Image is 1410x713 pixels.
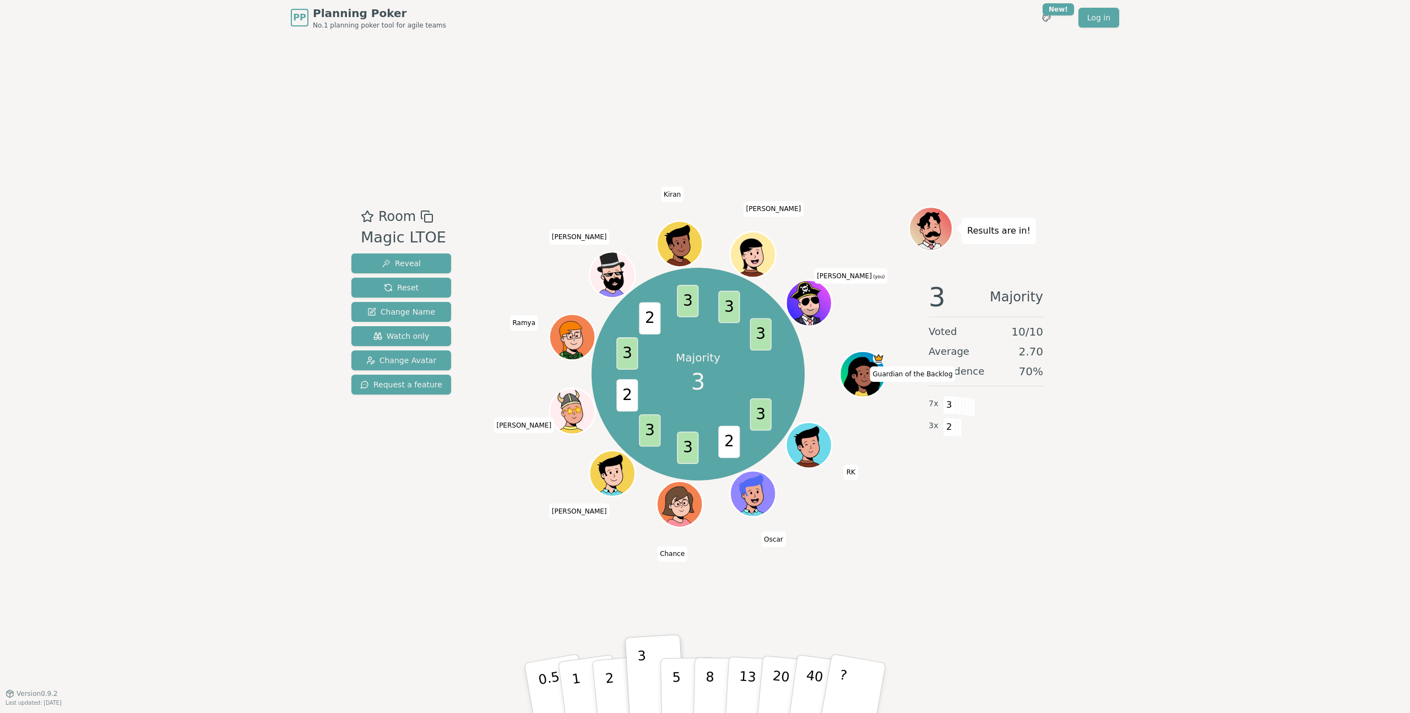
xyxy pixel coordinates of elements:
[761,532,786,547] span: Click to change your name
[378,207,416,226] span: Room
[291,6,446,30] a: PPPlanning PokerNo.1 planning poker tool for agile teams
[872,353,884,364] span: Guardian of the Backlog is the host
[17,689,58,698] span: Version 0.9.2
[990,284,1043,310] span: Majority
[1018,344,1043,359] span: 2.70
[1043,3,1074,15] div: New!
[744,201,804,217] span: Click to change your name
[718,425,740,458] span: 2
[718,290,740,323] span: 3
[929,324,957,339] span: Voted
[361,226,446,249] div: Magic LTOE
[691,365,705,398] span: 3
[384,282,419,293] span: Reset
[549,229,610,245] span: Click to change your name
[929,420,939,432] span: 3 x
[676,350,720,365] p: Majority
[929,284,946,310] span: 3
[1011,324,1043,339] span: 10 / 10
[677,431,698,464] span: 3
[549,504,610,519] span: Click to change your name
[661,187,684,202] span: Click to change your name
[6,700,62,706] span: Last updated: [DATE]
[351,375,451,395] button: Request a feature
[351,326,451,346] button: Watch only
[1037,8,1056,28] button: New!
[351,302,451,322] button: Change Name
[677,285,698,317] span: 3
[750,318,771,350] span: 3
[1019,364,1043,379] span: 70 %
[872,274,885,279] span: (you)
[351,253,451,273] button: Reveal
[373,331,430,342] span: Watch only
[616,337,638,370] span: 3
[639,302,660,334] span: 2
[493,418,554,433] span: Click to change your name
[844,464,858,480] span: Click to change your name
[382,258,421,269] span: Reveal
[351,350,451,370] button: Change Avatar
[943,418,956,436] span: 2
[929,344,969,359] span: Average
[870,366,956,382] span: Click to change your name
[1078,8,1119,28] a: Log in
[943,396,956,414] span: 3
[351,278,451,298] button: Reset
[293,11,306,24] span: PP
[510,315,539,331] span: Click to change your name
[313,6,446,21] span: Planning Poker
[967,223,1031,239] p: Results are in!
[929,364,984,379] span: Confidence
[929,398,939,410] span: 7 x
[657,546,687,561] span: Click to change your name
[814,268,887,284] span: Click to change your name
[639,414,660,446] span: 3
[787,282,830,325] button: Click to change your avatar
[367,306,435,317] span: Change Name
[360,379,442,390] span: Request a feature
[616,379,638,412] span: 2
[750,398,771,430] span: 3
[313,21,446,30] span: No.1 planning poker tool for agile teams
[637,648,649,708] p: 3
[361,207,374,226] button: Add as favourite
[6,689,58,698] button: Version0.9.2
[366,355,437,366] span: Change Avatar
